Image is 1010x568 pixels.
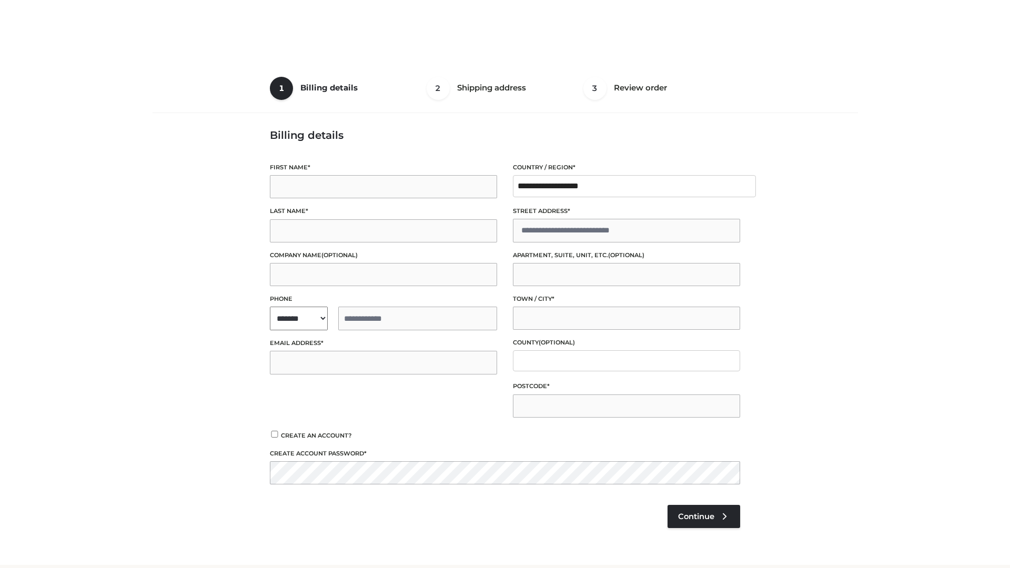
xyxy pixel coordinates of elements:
span: (optional) [321,251,358,259]
label: Email address [270,338,497,348]
a: Continue [668,505,740,528]
span: Shipping address [457,83,526,93]
label: Create account password [270,449,740,459]
span: 3 [583,77,607,100]
h3: Billing details [270,129,740,141]
span: 1 [270,77,293,100]
span: Review order [614,83,667,93]
label: First name [270,163,497,173]
label: Apartment, suite, unit, etc. [513,250,740,260]
label: Company name [270,250,497,260]
span: Create an account? [281,432,352,439]
label: Town / City [513,294,740,304]
label: Postcode [513,381,740,391]
label: Last name [270,206,497,216]
span: (optional) [539,339,575,346]
label: Country / Region [513,163,740,173]
label: County [513,338,740,348]
label: Street address [513,206,740,216]
input: Create an account? [270,431,279,438]
span: Continue [678,512,714,521]
span: (optional) [608,251,644,259]
span: 2 [427,77,450,100]
label: Phone [270,294,497,304]
span: Billing details [300,83,358,93]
